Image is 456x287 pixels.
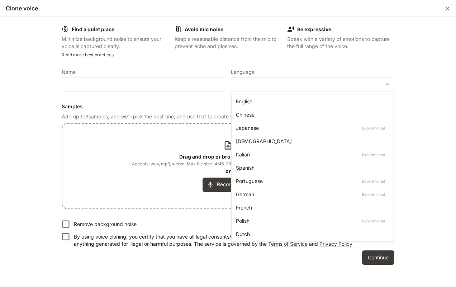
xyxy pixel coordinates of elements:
p: Experimental [361,178,386,184]
div: Spanish [236,164,386,171]
div: German [236,190,386,198]
div: Dutch [236,230,386,238]
div: English [236,98,386,105]
p: Experimental [361,125,386,131]
p: Experimental [361,218,386,224]
div: Chinese [236,111,386,118]
div: Polish [236,217,386,225]
div: French [236,204,386,211]
div: Italian [236,151,386,158]
div: [DEMOGRAPHIC_DATA] [236,137,386,145]
div: Portuguese [236,177,386,185]
p: Experimental [361,191,386,198]
p: Experimental [361,151,386,158]
div: Japanese [236,124,386,132]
